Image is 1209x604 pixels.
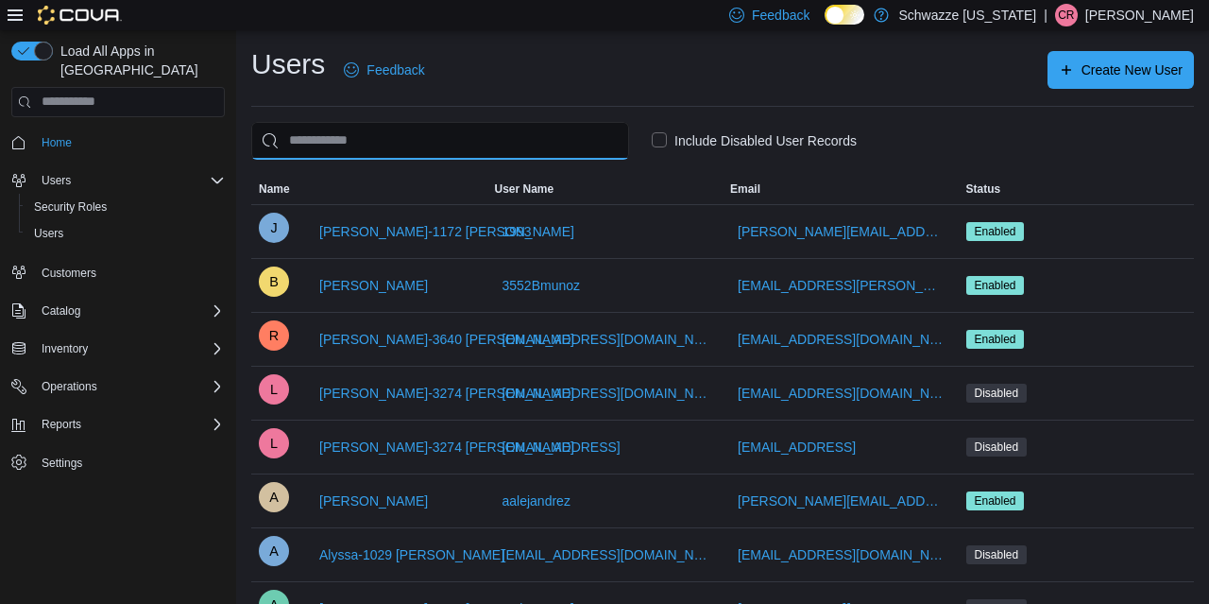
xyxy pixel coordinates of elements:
[42,417,81,432] span: Reports
[42,379,97,394] span: Operations
[19,220,232,247] button: Users
[495,213,539,250] button: 1993
[319,330,574,349] span: [PERSON_NAME]-3640 [PERSON_NAME]
[4,449,232,476] button: Settings
[34,169,78,192] button: Users
[319,438,574,457] span: [PERSON_NAME]-3274 [PERSON_NAME]
[34,413,225,436] span: Reports
[975,331,1016,348] span: Enabled
[53,42,225,79] span: Load All Apps in [GEOGRAPHIC_DATA]
[4,411,232,438] button: Reports
[495,482,578,520] button: aalejandrez
[730,536,951,574] button: [EMAIL_ADDRESS][DOMAIN_NAME]
[1055,4,1078,26] div: Corey Rivera
[752,6,809,25] span: Feedback
[502,438,621,457] span: [EMAIL_ADDRESS]
[4,129,232,156] button: Home
[259,428,289,458] div: Lorenzo-3274
[259,320,289,351] div: Rene-3640
[738,222,944,241] span: [PERSON_NAME][EMAIL_ADDRESS][PERSON_NAME][DOMAIN_NAME]
[270,374,278,405] span: L
[502,222,532,241] span: 1993
[259,213,289,243] div: Joshua-1172
[319,492,428,510] span: [PERSON_NAME]
[730,320,951,358] button: [EMAIL_ADDRESS][DOMAIN_NAME]
[738,545,944,564] span: [EMAIL_ADDRESS][DOMAIN_NAME]
[1058,4,1074,26] span: CR
[1085,4,1194,26] p: [PERSON_NAME]
[4,298,232,324] button: Catalog
[34,169,225,192] span: Users
[319,545,504,564] span: Alyssa-1029 [PERSON_NAME]
[966,545,1028,564] span: Disabled
[502,492,570,510] span: aalejandrez
[269,482,279,512] span: A
[495,320,716,358] button: [EMAIL_ADDRESS][DOMAIN_NAME]
[269,320,279,351] span: R
[34,226,63,241] span: Users
[730,267,951,304] button: [EMAIL_ADDRESS][PERSON_NAME][DOMAIN_NAME]
[312,482,435,520] button: [PERSON_NAME]
[336,51,432,89] a: Feedback
[730,181,760,197] span: Email
[42,456,82,471] span: Settings
[26,222,71,245] a: Users
[4,258,232,285] button: Customers
[34,337,95,360] button: Inventory
[42,303,80,319] span: Catalog
[11,121,225,526] nav: Complex example
[4,336,232,362] button: Inventory
[42,173,71,188] span: Users
[34,300,88,322] button: Catalog
[259,482,289,512] div: Ashley
[1047,51,1194,89] button: Create New User
[19,194,232,220] button: Security Roles
[730,428,863,466] button: [EMAIL_ADDRESS]
[730,374,951,412] button: [EMAIL_ADDRESS][DOMAIN_NAME]
[269,267,279,297] span: B
[1081,60,1183,79] span: Create New User
[738,384,944,403] span: [EMAIL_ADDRESS][DOMAIN_NAME]
[270,213,277,243] span: J
[825,5,864,25] input: Dark Mode
[259,374,289,405] div: Lorenzo-3274
[34,451,225,475] span: Settings
[975,492,1016,509] span: Enabled
[966,222,1025,241] span: Enabled
[34,131,79,154] a: Home
[312,536,512,574] button: Alyssa-1029 [PERSON_NAME]
[34,452,90,475] a: Settings
[966,276,1025,295] span: Enabled
[319,276,428,295] span: [PERSON_NAME]
[259,181,290,197] span: Name
[34,413,89,436] button: Reports
[502,384,708,403] span: [EMAIL_ADDRESS][DOMAIN_NAME]
[730,213,951,250] button: [PERSON_NAME][EMAIL_ADDRESS][PERSON_NAME][DOMAIN_NAME]
[975,223,1016,240] span: Enabled
[738,276,944,295] span: [EMAIL_ADDRESS][PERSON_NAME][DOMAIN_NAME]
[1044,4,1047,26] p: |
[502,330,708,349] span: [EMAIL_ADDRESS][DOMAIN_NAME]
[42,266,96,281] span: Customers
[34,337,225,360] span: Inventory
[495,374,716,412] button: [EMAIL_ADDRESS][DOMAIN_NAME]
[730,482,951,520] button: [PERSON_NAME][EMAIL_ADDRESS][PERSON_NAME][DOMAIN_NAME]
[975,439,1019,456] span: Disabled
[42,341,88,356] span: Inventory
[34,199,107,215] span: Security Roles
[495,267,588,304] button: 3552Bmunoz
[34,375,225,398] span: Operations
[38,6,122,25] img: Cova
[4,373,232,400] button: Operations
[34,300,225,322] span: Catalog
[34,130,225,154] span: Home
[312,267,435,304] button: [PERSON_NAME]
[366,60,424,79] span: Feedback
[966,330,1025,349] span: Enabled
[259,267,289,297] div: Bryan
[966,384,1028,403] span: Disabled
[259,536,289,566] div: Alyssa-1029
[966,181,1001,197] span: Status
[738,492,944,510] span: [PERSON_NAME][EMAIL_ADDRESS][PERSON_NAME][DOMAIN_NAME]
[42,135,72,150] span: Home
